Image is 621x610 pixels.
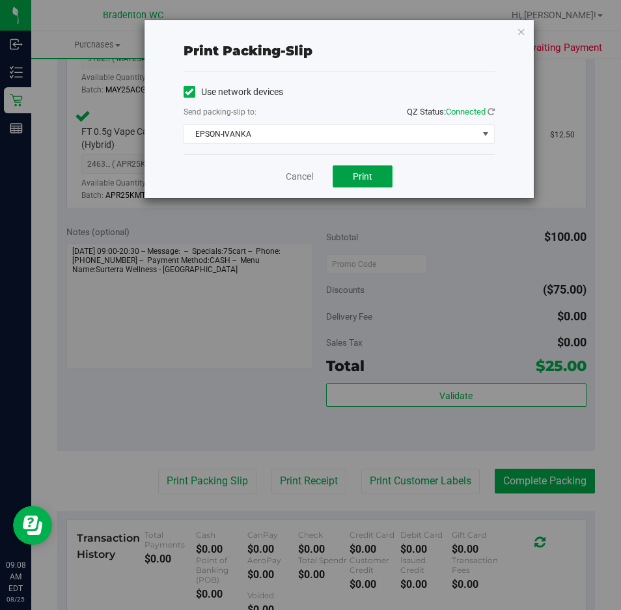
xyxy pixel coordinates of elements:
span: QZ Status: [407,107,495,117]
label: Use network devices [184,85,283,99]
span: EPSON-IVANKA [184,125,478,143]
button: Print [333,165,393,187]
span: Connected [446,107,486,117]
iframe: Resource center [13,506,52,545]
span: select [477,125,493,143]
span: Print packing-slip [184,43,312,59]
a: Cancel [286,170,313,184]
label: Send packing-slip to: [184,106,256,118]
span: Print [353,171,372,182]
